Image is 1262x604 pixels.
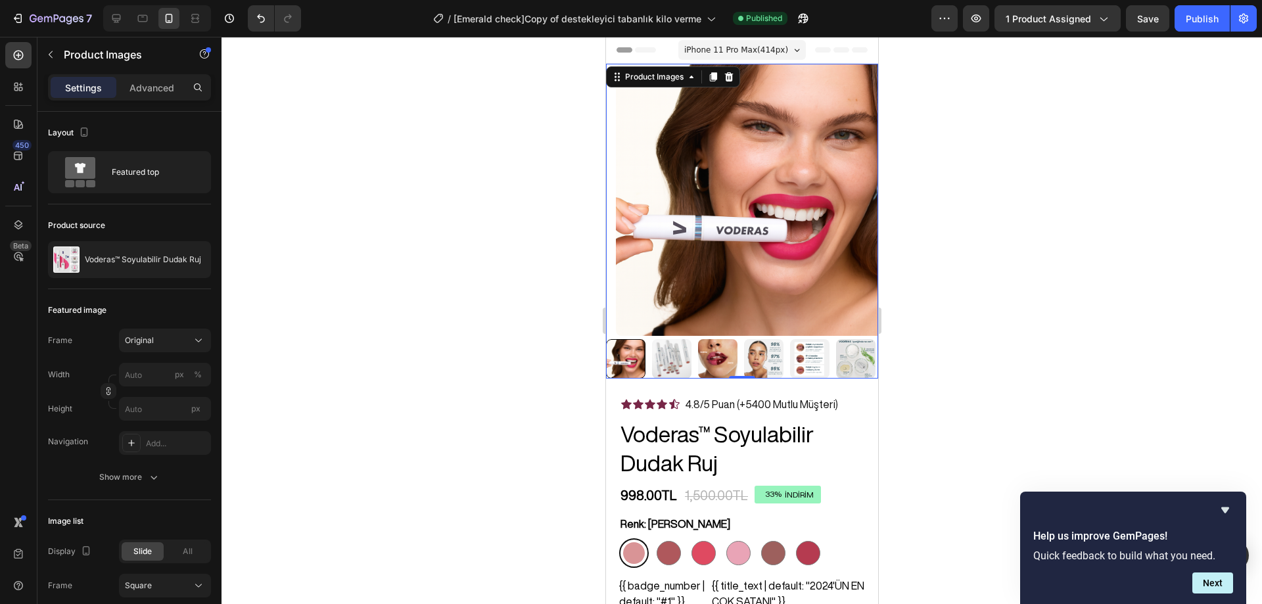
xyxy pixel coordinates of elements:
div: px [175,369,184,381]
p: Product Images [64,47,175,62]
label: Frame [48,335,72,346]
div: Featured image [48,304,106,316]
span: Square [125,580,152,592]
div: Add... [146,438,208,450]
input: px% [119,363,211,386]
button: Show more [48,465,211,489]
button: 7 [5,5,98,32]
div: Image list [48,515,83,527]
label: Frame [48,580,72,592]
button: Next question [1192,572,1233,593]
button: 1 product assigned [994,5,1121,32]
span: px [191,404,200,413]
div: Publish [1186,12,1219,26]
div: Show more [99,471,160,484]
button: Save [1126,5,1169,32]
div: {{ badge_number | default: "#1" }} [13,541,106,604]
button: % [172,367,187,383]
span: 1 product assigned [1006,12,1091,26]
p: Quick feedback to build what you need. [1033,549,1233,562]
span: Original [125,335,154,346]
button: Publish [1175,5,1230,32]
iframe: Design area [606,37,878,604]
div: Featured top [112,157,192,187]
img: product feature img [53,246,80,273]
button: Hide survey [1217,502,1233,518]
p: Voderas™ Soyulabilir Dudak Ruj [85,255,201,264]
label: Width [48,369,70,381]
div: % [194,369,202,381]
div: Display [48,543,94,561]
button: px [190,367,206,383]
div: 450 [12,140,32,151]
div: Beta [10,241,32,251]
div: Navigation [48,436,88,448]
span: All [183,546,193,557]
div: Product source [48,220,105,231]
button: Original [119,329,211,352]
p: Advanced [129,81,174,95]
p: Settings [65,81,102,95]
button: Square [119,574,211,597]
input: px [119,397,211,421]
div: Help us improve GemPages! [1033,502,1233,593]
h2: Help us improve GemPages! [1033,528,1233,544]
div: Undo/Redo [248,5,301,32]
span: [Emerald check]Copy of destekleyici tabanlık kilo verme [454,12,701,26]
label: Height [48,403,72,415]
p: 7 [86,11,92,26]
span: Slide [133,546,152,557]
span: / [448,12,451,26]
span: Save [1137,13,1159,24]
div: Layout [48,124,92,142]
div: {{ title_text | default: "2024'ÜN EN ÇOK SATANI" }} [106,541,259,572]
span: Published [746,12,782,24]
